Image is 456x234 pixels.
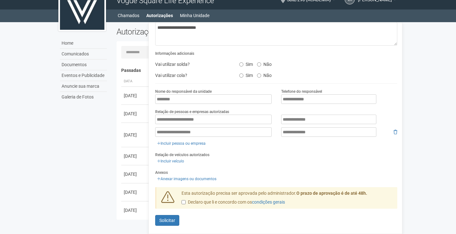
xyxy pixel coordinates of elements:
div: Esta autorização precisa ser aprovada pelo administrador. [177,190,398,209]
a: Galeria de Fotos [60,92,107,102]
a: Comunicados [60,49,107,60]
i: Remover [393,130,397,134]
label: Anexos [155,170,168,175]
label: Declaro que li e concordo com os [182,199,285,206]
a: Incluir pessoa ou empresa [155,140,208,147]
a: Documentos [60,60,107,70]
a: Anexar imagens ou documentos [155,175,218,182]
div: [DATE] [124,153,147,159]
a: Anuncie sua marca [60,81,107,92]
div: Vai utilizar cola? [150,71,234,80]
div: Vai utilizar solda? [150,60,234,69]
a: condições gerais [252,199,285,205]
a: Home [60,38,107,49]
label: Não [257,71,272,78]
h2: Autorizações [116,27,252,36]
div: [DATE] [124,189,147,195]
a: Incluir veículo [155,158,186,165]
label: Sim [239,71,253,78]
div: [DATE] [124,92,147,99]
label: Informações adicionais [155,51,194,56]
input: Não [257,62,261,66]
a: Eventos e Publicidade [60,70,107,81]
label: Relação de pessoas e empresas autorizadas [155,109,229,115]
label: Telefone do responsável [281,89,322,94]
a: Minha Unidade [180,11,209,20]
strong: O prazo de aprovação é de até 48h. [296,191,367,196]
div: [DATE] [124,207,147,213]
th: Data [121,76,150,87]
input: Sim [239,62,243,66]
h4: Passadas [121,68,393,73]
span: Solicitar [159,218,175,223]
div: [DATE] [124,132,147,138]
input: Sim [239,73,243,78]
input: Declaro que li e concordo com oscondições gerais [182,200,186,204]
label: Não [257,60,272,67]
div: [DATE] [124,111,147,117]
label: Sim [239,60,253,67]
a: Autorizações [146,11,173,20]
div: [DATE] [124,171,147,177]
button: Solicitar [155,215,179,226]
a: Chamados [118,11,139,20]
input: Não [257,73,261,78]
label: Relação de veículos autorizados [155,152,209,158]
label: Nome do responsável da unidade [155,89,212,94]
